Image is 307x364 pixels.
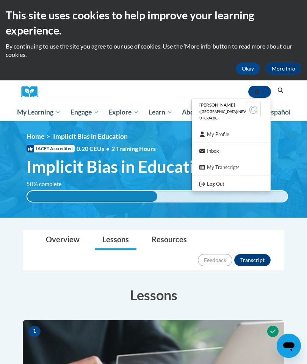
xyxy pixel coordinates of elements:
[192,146,271,156] a: Inbox
[192,130,271,139] a: My Profile
[199,102,235,108] span: [PERSON_NAME]
[199,110,258,120] span: ([GEOGRAPHIC_DATA]/New_York UTC-04:00)
[246,102,261,117] img: Learner Profile Avatar
[277,334,301,358] iframe: Button to launch messaging window
[192,163,271,172] a: My Transcripts
[192,179,271,189] a: Logout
